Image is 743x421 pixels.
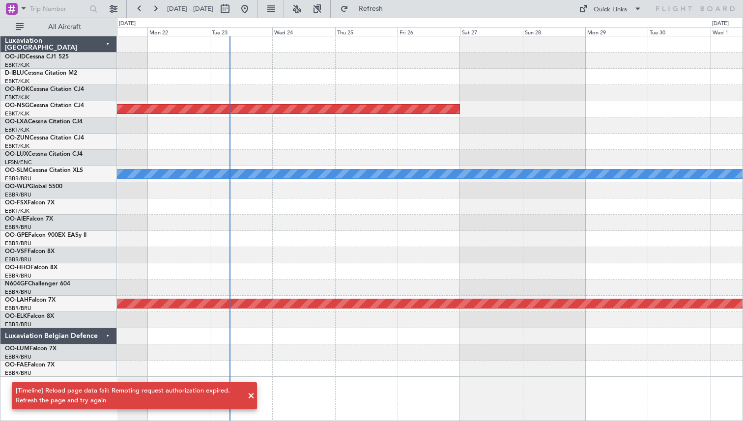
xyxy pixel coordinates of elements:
[398,27,460,36] div: Fri 26
[5,249,55,254] a: OO-VSFFalcon 8X
[648,27,710,36] div: Tue 30
[5,297,29,303] span: OO-LAH
[5,126,29,134] a: EBKT/KJK
[5,103,84,109] a: OO-NSGCessna Citation CJ4
[523,27,585,36] div: Sun 28
[5,168,83,173] a: OO-SLMCessna Citation XLS
[5,232,86,238] a: OO-GPEFalcon 900EX EASy II
[5,135,29,141] span: OO-ZUN
[119,20,136,28] div: [DATE]
[5,184,62,190] a: OO-WLPGlobal 5500
[5,272,31,280] a: EBBR/BRU
[5,78,29,85] a: EBKT/KJK
[5,119,83,125] a: OO-LXACessna Citation CJ4
[5,256,31,263] a: EBBR/BRU
[5,281,28,287] span: N604GF
[5,353,31,361] a: EBBR/BRU
[5,297,56,303] a: OO-LAHFalcon 7X
[5,313,54,319] a: OO-ELKFalcon 8X
[712,20,729,28] div: [DATE]
[5,216,26,222] span: OO-AIE
[5,321,31,328] a: EBBR/BRU
[5,103,29,109] span: OO-NSG
[5,135,84,141] a: OO-ZUNCessna Citation CJ4
[5,191,31,198] a: EBBR/BRU
[5,232,28,238] span: OO-GPE
[5,346,57,352] a: OO-LUMFalcon 7X
[5,369,31,377] a: EBBR/BRU
[5,265,57,271] a: OO-HHOFalcon 8X
[5,216,53,222] a: OO-AIEFalcon 7X
[5,288,31,296] a: EBBR/BRU
[26,24,104,30] span: All Aircraft
[5,168,29,173] span: OO-SLM
[5,207,29,215] a: EBKT/KJK
[336,1,395,17] button: Refresh
[5,119,28,125] span: OO-LXA
[5,281,70,287] a: N604GFChallenger 604
[585,27,648,36] div: Mon 29
[350,5,392,12] span: Refresh
[5,159,32,166] a: LFSN/ENC
[147,27,210,36] div: Mon 22
[5,200,55,206] a: OO-FSXFalcon 7X
[16,386,242,405] div: [Timeline] Reload page data fail: Remoting request authorization expired. Refresh the page and tr...
[11,19,107,35] button: All Aircraft
[210,27,272,36] div: Tue 23
[5,346,29,352] span: OO-LUM
[272,27,335,36] div: Wed 24
[335,27,398,36] div: Thu 25
[5,184,29,190] span: OO-WLP
[594,5,627,15] div: Quick Links
[574,1,647,17] button: Quick Links
[5,224,31,231] a: EBBR/BRU
[5,175,31,182] a: EBBR/BRU
[5,61,29,69] a: EBKT/KJK
[30,1,86,16] input: Trip Number
[5,362,28,368] span: OO-FAE
[5,265,30,271] span: OO-HHO
[5,86,84,92] a: OO-ROKCessna Citation CJ4
[5,110,29,117] a: EBKT/KJK
[5,94,29,101] a: EBKT/KJK
[460,27,522,36] div: Sat 27
[5,200,28,206] span: OO-FSX
[5,313,27,319] span: OO-ELK
[5,240,31,247] a: EBBR/BRU
[167,4,213,13] span: [DATE] - [DATE]
[5,142,29,150] a: EBKT/KJK
[5,70,77,76] a: D-IBLUCessna Citation M2
[5,54,69,60] a: OO-JIDCessna CJ1 525
[5,70,24,76] span: D-IBLU
[5,249,28,254] span: OO-VSF
[5,54,26,60] span: OO-JID
[5,86,29,92] span: OO-ROK
[5,362,55,368] a: OO-FAEFalcon 7X
[5,305,31,312] a: EBBR/BRU
[5,151,28,157] span: OO-LUX
[5,151,83,157] a: OO-LUXCessna Citation CJ4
